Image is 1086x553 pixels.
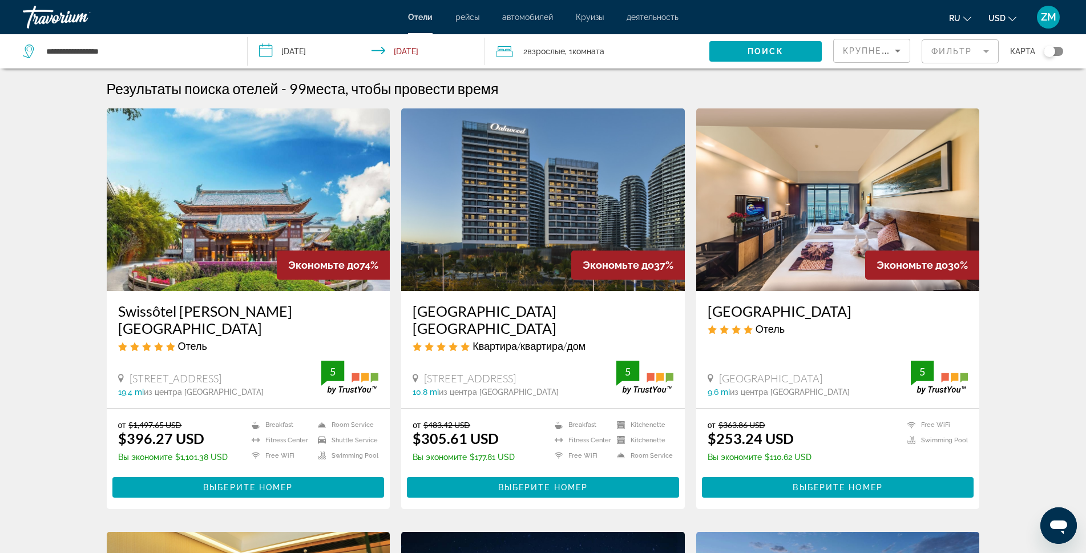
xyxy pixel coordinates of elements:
[611,451,673,461] li: Room Service
[473,340,586,352] span: Квартира/квартира/дом
[107,108,390,291] img: Hotel image
[708,420,716,430] span: от
[413,387,439,397] span: 10.8 mi
[288,259,360,271] span: Экономьте до
[696,108,980,291] img: Hotel image
[565,43,604,59] span: , 1
[401,108,685,291] img: Hotel image
[1040,507,1077,544] iframe: Кнопка запуска окна обмена сообщениями
[455,13,479,22] a: рейсы
[708,430,794,447] ins: $253.24 USD
[527,47,565,56] span: Взрослые
[248,34,484,68] button: Check-in date: Sep 21, 2025 Check-out date: Sep 28, 2025
[439,387,559,397] span: из центра [GEOGRAPHIC_DATA]
[144,387,264,397] span: из центра [GEOGRAPHIC_DATA]
[843,44,901,58] mat-select: Sort by
[572,47,604,56] span: Комната
[708,453,812,462] p: $110.62 USD
[702,480,974,493] a: Выберите номер
[902,420,968,430] li: Free WiFi
[118,453,172,462] span: Вы экономите
[485,34,709,68] button: Travelers: 2 adults, 0 children
[708,387,730,397] span: 9.6 mi
[203,483,293,492] span: Выберите номер
[1035,46,1063,56] button: Toggle map
[611,435,673,445] li: Kitchenette
[911,361,968,394] img: trustyou-badge.svg
[306,80,499,97] span: места, чтобы провести время
[118,302,379,337] a: Swissôtel [PERSON_NAME][GEOGRAPHIC_DATA]
[627,13,679,22] a: деятельность
[321,361,378,394] img: trustyou-badge.svg
[718,420,765,430] del: $363.86 USD
[407,480,679,493] a: Выберите номер
[118,340,379,352] div: 5 star Hotel
[708,302,968,320] a: [GEOGRAPHIC_DATA]
[911,365,934,378] div: 5
[616,365,639,378] div: 5
[112,480,385,493] a: Выберите номер
[423,420,470,430] del: $483.42 USD
[571,251,685,280] div: 37%
[549,451,611,461] li: Free WiFi
[107,80,278,97] h1: Результаты поиска отелей
[949,14,960,23] span: ru
[118,420,126,430] span: от
[23,2,137,32] a: Travorium
[502,13,553,22] a: автомобилей
[413,453,467,462] span: Вы экономите
[988,14,1006,23] span: USD
[708,322,968,335] div: 4 star Hotel
[988,10,1016,26] button: Change currency
[583,259,654,271] span: Экономьте до
[949,10,971,26] button: Change language
[877,259,948,271] span: Экономьте до
[178,340,207,352] span: Отель
[702,477,974,498] button: Выберите номер
[281,80,286,97] span: -
[246,420,312,430] li: Breakfast
[277,251,390,280] div: 74%
[407,477,679,498] button: Выберите номер
[413,302,673,337] a: [GEOGRAPHIC_DATA] [GEOGRAPHIC_DATA]
[118,387,144,397] span: 19.4 mi
[719,372,822,385] span: [GEOGRAPHIC_DATA]
[523,43,565,59] span: 2
[413,453,515,462] p: $177.81 USD
[498,483,588,492] span: Выберите номер
[793,483,882,492] span: Выберите номер
[843,46,982,55] span: Крупнейшие сбережения
[748,47,784,56] span: Поиск
[112,477,385,498] button: Выберите номер
[130,372,221,385] span: [STREET_ADDRESS]
[709,41,822,62] button: Поиск
[289,80,499,97] h2: 99
[118,430,204,447] ins: $396.27 USD
[865,251,979,280] div: 30%
[312,420,378,430] li: Room Service
[576,13,604,22] a: Круизы
[321,365,344,378] div: 5
[413,420,421,430] span: от
[246,451,312,461] li: Free WiFi
[730,387,850,397] span: из центра [GEOGRAPHIC_DATA]
[549,435,611,445] li: Fitness Center
[708,453,762,462] span: Вы экономите
[1033,5,1063,29] button: User Menu
[408,13,433,22] a: Отели
[611,420,673,430] li: Kitchenette
[413,340,673,352] div: 5 star Apartment
[922,39,999,64] button: Filter
[424,372,516,385] span: [STREET_ADDRESS]
[118,453,228,462] p: $1,101.38 USD
[413,430,499,447] ins: $305.61 USD
[756,322,785,335] span: Отель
